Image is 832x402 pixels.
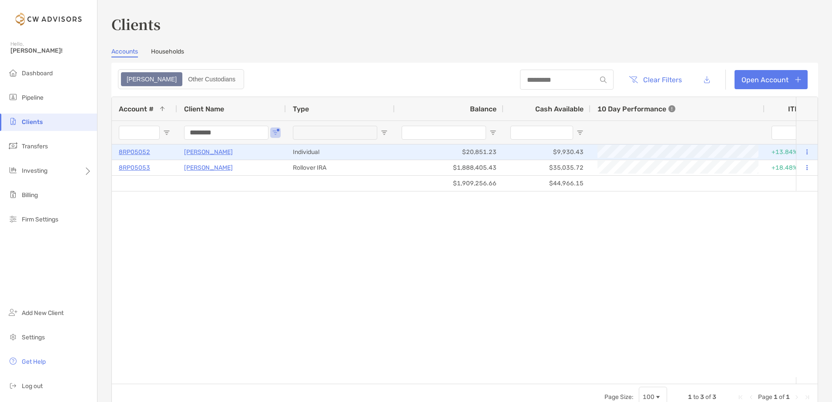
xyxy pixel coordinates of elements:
[643,393,654,401] div: 100
[22,382,43,390] span: Log out
[119,105,154,113] span: Account #
[604,393,634,401] div: Page Size:
[779,393,785,401] span: of
[22,118,43,126] span: Clients
[597,97,675,121] div: 10 Day Performance
[22,358,46,365] span: Get Help
[804,394,811,401] div: Last Page
[793,394,800,401] div: Next Page
[8,332,18,342] img: settings icon
[151,48,184,57] a: Households
[111,14,818,34] h3: Clients
[22,167,47,174] span: Investing
[395,144,503,160] div: $20,851.23
[772,161,810,175] div: +18.48%
[737,394,744,401] div: First Page
[772,145,810,159] div: +13.84%
[535,105,584,113] span: Cash Available
[8,141,18,151] img: transfers icon
[10,3,87,35] img: Zoe Logo
[10,47,92,54] span: [PERSON_NAME]!
[8,214,18,224] img: firm-settings icon
[693,393,699,401] span: to
[184,105,224,113] span: Client Name
[122,73,181,85] div: Zoe
[22,309,64,317] span: Add New Client
[470,105,497,113] span: Balance
[119,162,150,173] a: 8RP05053
[293,105,309,113] span: Type
[577,129,584,136] button: Open Filter Menu
[8,165,18,175] img: investing icon
[705,393,711,401] span: of
[22,70,53,77] span: Dashboard
[735,70,808,89] a: Open Account
[8,380,18,391] img: logout icon
[8,92,18,102] img: pipeline icon
[490,129,497,136] button: Open Filter Menu
[8,189,18,200] img: billing icon
[118,69,244,89] div: segmented control
[184,147,233,157] a: [PERSON_NAME]
[22,191,38,199] span: Billing
[8,307,18,318] img: add_new_client icon
[774,393,778,401] span: 1
[748,394,755,401] div: Previous Page
[786,393,790,401] span: 1
[503,160,590,175] div: $35,035.72
[600,77,607,83] img: input icon
[22,216,58,223] span: Firm Settings
[111,48,138,57] a: Accounts
[712,393,716,401] span: 3
[286,160,395,175] div: Rollover IRA
[8,67,18,78] img: dashboard icon
[395,176,503,191] div: $1,909,256.66
[788,105,810,113] div: ITD
[272,129,279,136] button: Open Filter Menu
[688,393,692,401] span: 1
[22,334,45,341] span: Settings
[8,356,18,366] img: get-help icon
[22,143,48,150] span: Transfers
[700,393,704,401] span: 3
[119,126,160,140] input: Account # Filter Input
[402,126,486,140] input: Balance Filter Input
[183,73,240,85] div: Other Custodians
[622,70,688,89] button: Clear Filters
[119,147,150,157] a: 8RP05052
[163,129,170,136] button: Open Filter Menu
[8,116,18,127] img: clients icon
[184,162,233,173] a: [PERSON_NAME]
[510,126,573,140] input: Cash Available Filter Input
[503,176,590,191] div: $44,966.15
[381,129,388,136] button: Open Filter Menu
[772,126,799,140] input: ITD Filter Input
[503,144,590,160] div: $9,930.43
[758,393,772,401] span: Page
[286,144,395,160] div: Individual
[22,94,44,101] span: Pipeline
[184,126,268,140] input: Client Name Filter Input
[395,160,503,175] div: $1,888,405.43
